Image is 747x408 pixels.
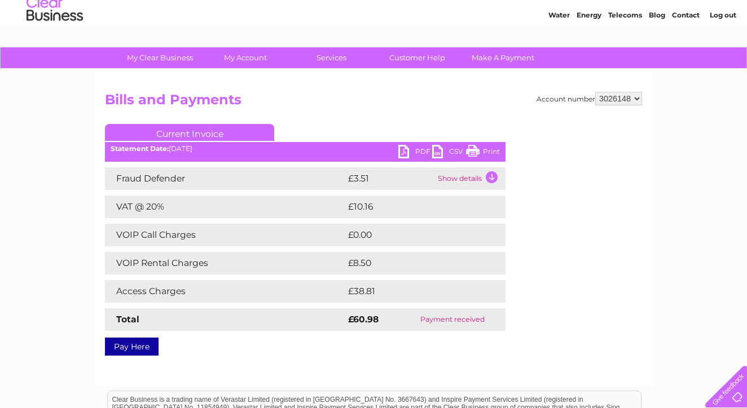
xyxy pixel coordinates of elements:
[105,338,159,356] a: Pay Here
[548,48,570,56] a: Water
[577,48,601,56] a: Energy
[537,92,642,105] div: Account number
[345,167,435,190] td: £3.51
[710,48,736,56] a: Log out
[608,48,642,56] a: Telecoms
[105,92,642,113] h2: Bills and Payments
[345,252,479,274] td: £8.50
[345,224,480,246] td: £0.00
[534,6,612,20] a: 0333 014 3131
[105,145,506,153] div: [DATE]
[108,6,641,55] div: Clear Business is a trading name of Verastar Limited (registered in [GEOGRAPHIC_DATA] No. 3667643...
[348,314,379,325] strong: £60.98
[105,224,345,246] td: VOIP Call Charges
[199,47,292,68] a: My Account
[105,124,274,141] a: Current Invoice
[113,47,206,68] a: My Clear Business
[116,314,139,325] strong: Total
[398,145,432,161] a: PDF
[105,196,345,218] td: VAT @ 20%
[672,48,700,56] a: Contact
[285,47,378,68] a: Services
[26,29,84,64] img: logo.png
[435,167,506,190] td: Show details
[105,167,345,190] td: Fraud Defender
[456,47,550,68] a: Make A Payment
[371,47,464,68] a: Customer Help
[345,196,481,218] td: £10.16
[105,252,345,274] td: VOIP Rental Charges
[400,308,506,331] td: Payment received
[649,48,665,56] a: Blog
[466,145,500,161] a: Print
[432,145,466,161] a: CSV
[111,144,169,153] b: Statement Date:
[105,280,345,303] td: Access Charges
[345,280,482,303] td: £38.81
